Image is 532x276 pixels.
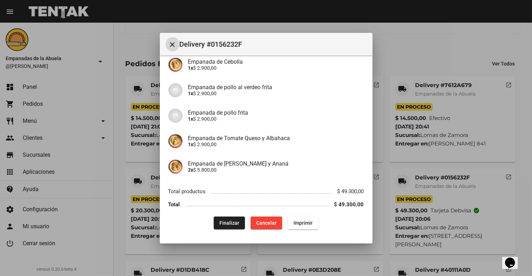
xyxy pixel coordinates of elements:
[293,220,313,226] span: Imprimir
[188,116,364,122] p: $ 2.900,00
[188,142,194,147] b: 1x
[180,39,367,50] span: Delivery #0156232F
[168,58,183,72] img: 4c2ccd53-78ad-4b11-8071-b758d1175bd1.jpg
[188,167,364,173] p: $ 5.800,00
[188,58,364,65] h4: Empanada de Cebolla
[288,217,318,229] button: Imprimir
[168,83,183,97] img: 07c47add-75b0-4ce5-9aba-194f44787723.jpg
[166,37,180,51] button: Cerrar
[188,65,194,71] b: 1x
[188,142,364,147] p: $ 2.900,00
[188,91,194,96] b: 1x
[168,134,183,148] img: b2392df3-fa09-40df-9618-7e8db6da82b5.jpg
[168,185,364,198] li: Total productos $ 49.300,00
[168,109,183,123] img: 07c47add-75b0-4ce5-9aba-194f44787723.jpg
[188,109,364,116] h4: Empanada de pollo frita
[168,160,183,174] img: f79e90c5-b4f9-4d92-9a9e-7fe78b339dbe.jpg
[251,217,282,229] button: Cancelar
[168,198,364,211] li: Total $ 49.300,00
[188,91,364,96] p: $ 2.900,00
[214,217,245,229] button: Finalizar
[188,167,194,173] b: 2x
[188,65,364,71] p: $ 2.900,00
[256,220,276,226] span: Cancelar
[188,84,364,91] h4: Empanada de pollo al verdeo frita
[188,135,364,142] h4: Empanada de Tomate Queso y Albahaca
[219,220,239,226] span: Finalizar
[188,160,364,167] h4: Empanada de [PERSON_NAME] y Ananá
[502,248,525,269] iframe: chat widget
[188,116,194,122] b: 1x
[168,40,177,49] mat-icon: Cerrar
